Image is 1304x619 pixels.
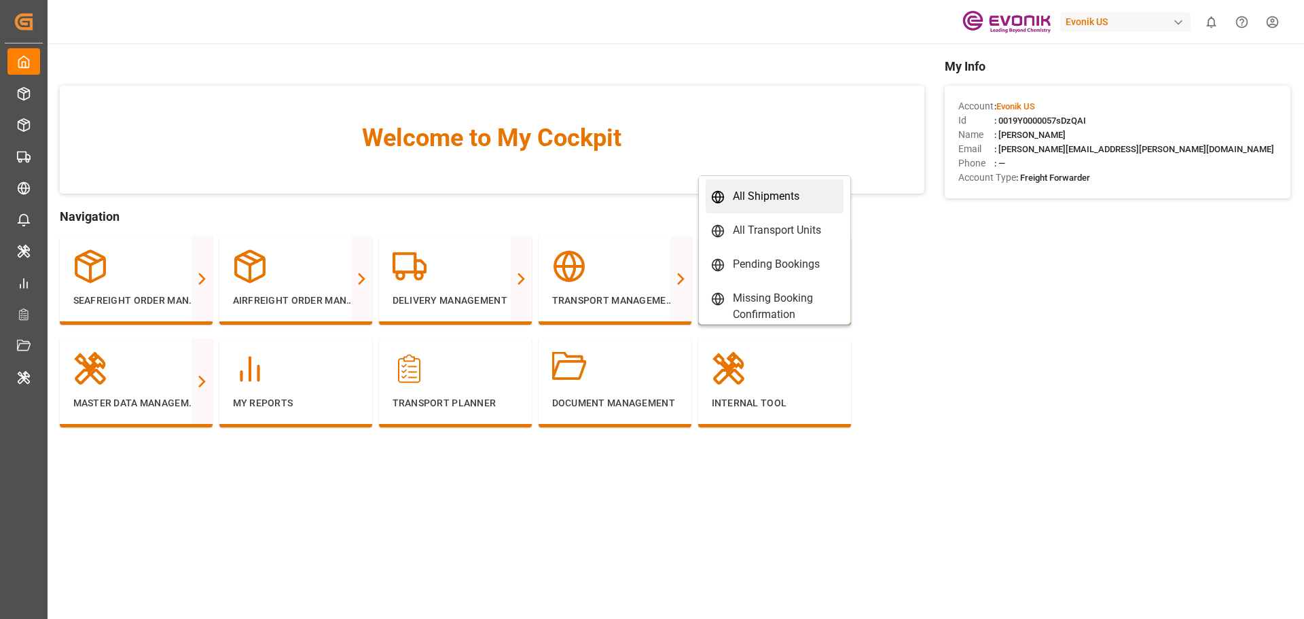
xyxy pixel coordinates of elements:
div: Pending Bookings [733,256,820,272]
span: Evonik US [996,101,1035,111]
button: show 0 new notifications [1196,7,1227,37]
span: : 0019Y0000057sDzQAI [994,116,1086,126]
div: Evonik US [1060,12,1191,32]
p: Master Data Management [73,396,199,410]
p: Airfreight Order Management [233,294,359,308]
span: Id [958,113,994,128]
span: Phone [958,156,994,171]
p: Document Management [552,396,678,410]
span: : [PERSON_NAME][EMAIL_ADDRESS][PERSON_NAME][DOMAIN_NAME] [994,144,1274,154]
span: : — [994,158,1005,169]
p: Seafreight Order Management [73,294,199,308]
p: Transport Management [552,294,678,308]
p: Transport Planner [393,396,518,410]
span: Welcome to My Cockpit [87,120,897,156]
span: : [994,101,1035,111]
span: : [PERSON_NAME] [994,130,1066,140]
p: Internal Tool [712,396,837,410]
a: Pending Bookings [706,247,844,281]
span: Account [958,99,994,113]
span: My Info [945,57,1290,75]
span: Navigation [60,207,924,226]
p: My Reports [233,396,359,410]
span: Email [958,142,994,156]
div: All Transport Units [733,222,821,238]
a: All Transport Units [706,213,844,247]
div: Missing Booking Confirmation [733,290,838,323]
span: Account Type [958,171,1016,185]
button: Help Center [1227,7,1257,37]
button: Evonik US [1060,9,1196,35]
span: Name [958,128,994,142]
a: Missing Booking Confirmation [706,281,844,332]
a: All Shipments [706,179,844,213]
div: All Shipments [733,188,799,205]
p: Delivery Management [393,294,518,308]
img: Evonik-brand-mark-Deep-Purple-RGB.jpeg_1700498283.jpeg [962,10,1051,34]
span: : Freight Forwarder [1016,173,1090,183]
